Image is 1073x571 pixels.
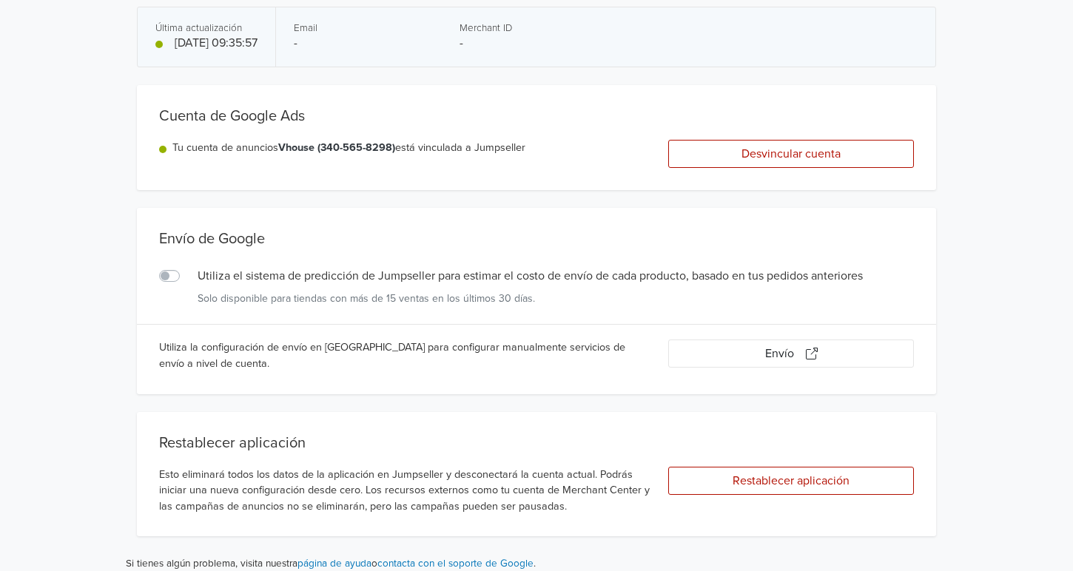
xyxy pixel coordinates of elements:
div: - [294,22,442,52]
h5: Cuenta de Google Ads [159,107,914,125]
h5: Envío de Google [159,230,914,248]
div: Tu cuenta de anuncios está vinculada a Jumpseller [172,140,525,156]
button: Restablecer aplicación [668,467,914,495]
button: Desvincular cuenta [668,140,914,168]
p: Utiliza la configuración de envío en [GEOGRAPHIC_DATA] para configurar manualmente servicios de e... [159,339,650,371]
span: [DATE] 09:35:57 [175,34,258,52]
div: - [460,22,608,52]
button: Envío [668,339,914,368]
p: Esto eliminará todos los datos de la aplicación en Jumpseller y desconectará la cuenta actual. Po... [159,467,650,515]
span: Si tienes algún problema, visita nuestra o . [126,558,536,570]
p: Solo disponible para tiendas con más de 15 ventas en los últimos 30 días. [198,291,914,306]
h5: Última actualización [155,22,258,34]
a: contacta con el soporte de Google [377,558,534,570]
p: Utiliza el sistema de predicción de Jumpseller para estimar el costo de envío de cada producto, b... [198,267,914,285]
h5: Restablecer aplicación [159,434,914,452]
h5: Email [294,22,442,34]
a: página de ayuda [297,558,371,570]
h5: Merchant ID [460,22,608,34]
strong: Vhouse (340-565-8298) [278,141,395,154]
